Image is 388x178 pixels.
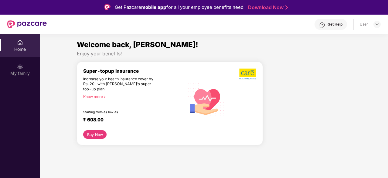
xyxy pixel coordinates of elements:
[104,4,111,10] img: Logo
[328,22,342,27] div: Get Help
[83,77,158,92] div: Increase your health insurance cover by Rs. 20L with [PERSON_NAME]’s super top-up plan.
[77,51,351,57] div: Enjoy your benefits!
[248,4,286,11] a: Download Now
[17,64,23,70] img: svg+xml;base64,PHN2ZyB3aWR0aD0iMjAiIGhlaWdodD0iMjAiIHZpZXdCb3g9IjAgMCAyMCAyMCIgZmlsbD0ibm9uZSIgeG...
[83,117,178,124] div: ₹ 608.00
[83,130,107,139] button: Buy Now
[360,22,368,27] div: User
[184,77,228,121] img: svg+xml;base64,PHN2ZyB4bWxucz0iaHR0cDovL3d3dy53My5vcmcvMjAwMC9zdmciIHhtbG5zOnhsaW5rPSJodHRwOi8vd3...
[285,4,288,11] img: Stroke
[319,22,325,28] img: svg+xml;base64,PHN2ZyBpZD0iSGVscC0zMngzMiIgeG1sbnM9Imh0dHA6Ly93d3cudzMub3JnLzIwMDAvc3ZnIiB3aWR0aD...
[115,4,243,11] div: Get Pazcare for all your employee benefits need
[375,22,379,27] img: svg+xml;base64,PHN2ZyBpZD0iRHJvcGRvd24tMzJ4MzIiIHhtbG5zPSJodHRwOi8vd3d3LnczLm9yZy8yMDAwL3N2ZyIgd2...
[239,68,257,80] img: b5dec4f62d2307b9de63beb79f102df3.png
[7,20,47,28] img: New Pazcare Logo
[83,68,184,74] div: Super-topup Insurance
[83,110,158,114] div: Starting from as low as
[103,95,106,99] span: right
[17,40,23,46] img: svg+xml;base64,PHN2ZyBpZD0iSG9tZSIgeG1sbnM9Imh0dHA6Ly93d3cudzMub3JnLzIwMDAvc3ZnIiB3aWR0aD0iMjAiIG...
[141,4,166,10] strong: mobile app
[77,40,198,49] span: Welcome back, [PERSON_NAME]!
[83,94,181,99] div: Know more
